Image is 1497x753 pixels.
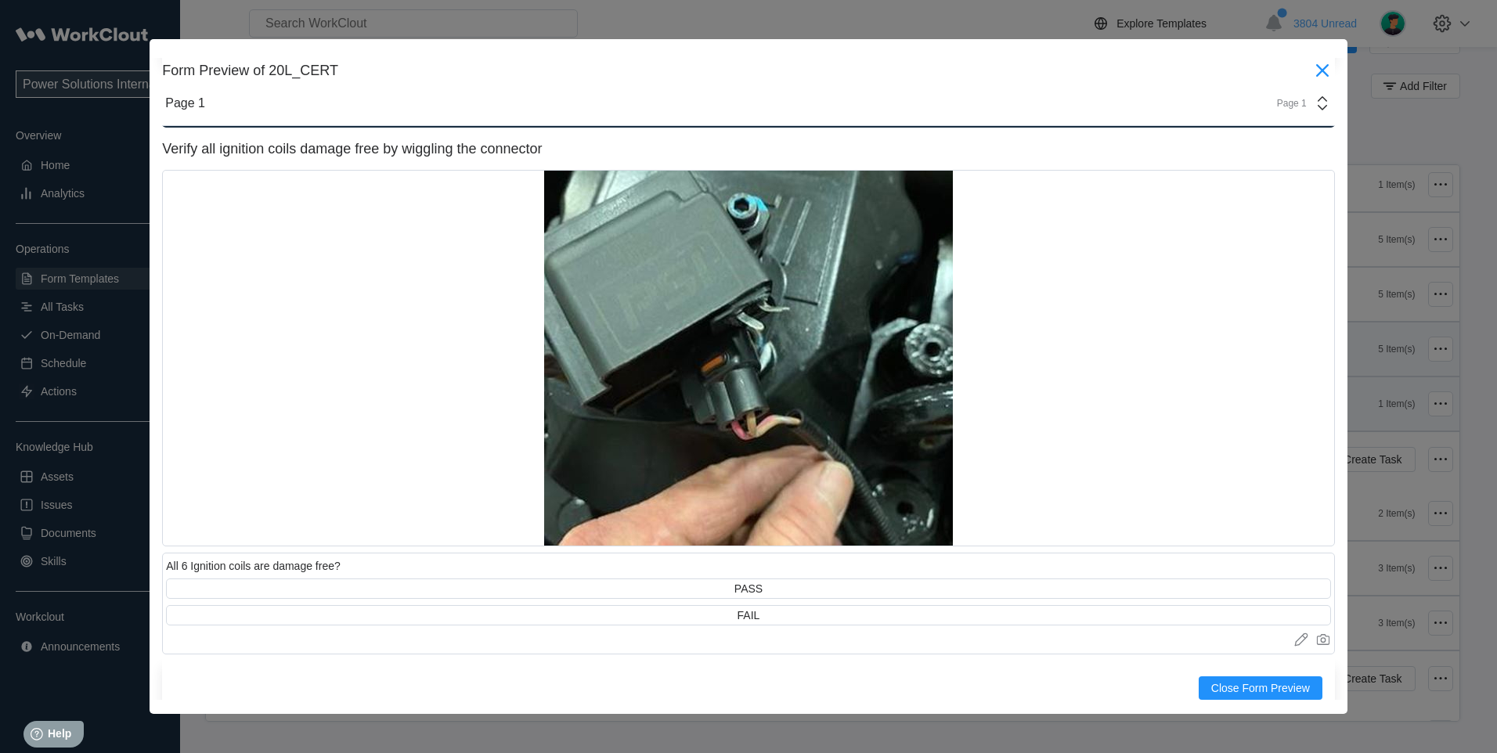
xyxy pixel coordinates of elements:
[166,560,341,572] div: All 6 Ignition coils are damage free?
[544,171,953,546] img: damagedignitioncoil.jpg
[162,63,1310,79] div: Form Preview of 20L_CERT
[1199,676,1322,700] button: Close Form Preview
[162,134,1335,164] p: Verify all ignition coils damage free by wiggling the connector
[165,96,205,110] div: Page 1
[734,582,763,595] div: PASS
[1211,683,1310,694] span: Close Form Preview
[738,609,760,621] div: FAIL
[1268,98,1307,109] div: Page 1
